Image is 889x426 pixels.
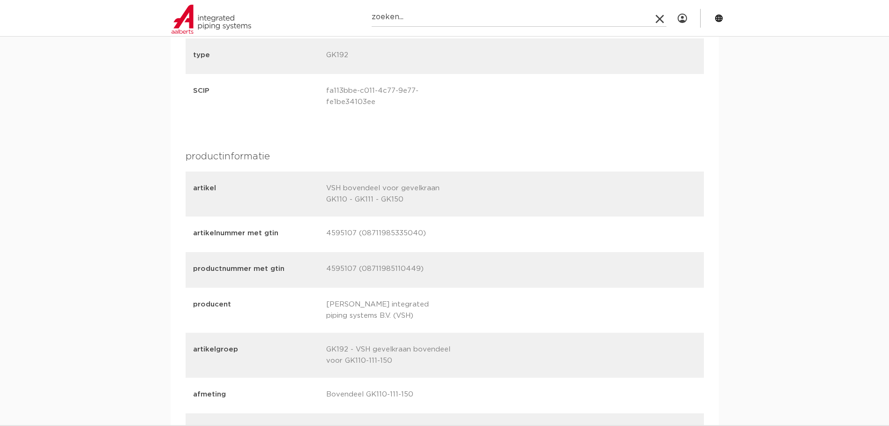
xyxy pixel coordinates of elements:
[193,263,319,275] p: productnummer met gtin
[193,228,319,239] p: artikelnummer met gtin
[326,389,452,402] p: Bovendeel GK110-111-150
[372,8,666,27] input: zoeken...
[193,299,319,320] p: producent
[326,344,452,366] p: GK192 - VSH gevelkraan bovendeel voor GK110-111-150
[326,263,452,277] p: 4595107 (08711985110449)
[326,299,452,321] p: [PERSON_NAME] integrated piping systems B.V. (VSH)
[326,85,452,108] p: fa113bbe-c011-4c77-9e77-fe1be34103ee
[193,389,319,400] p: afmeting
[326,228,452,241] p: 4595107 (08711985335040)
[326,50,452,63] p: GK192
[193,85,319,106] p: SCIP
[326,183,452,205] p: VSH bovendeel voor gevelkraan GK110 - GK111 - GK150
[193,344,319,365] p: artikelgroep
[193,183,319,203] p: artikel
[193,50,319,61] p: type
[186,149,704,164] h4: productinformatie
